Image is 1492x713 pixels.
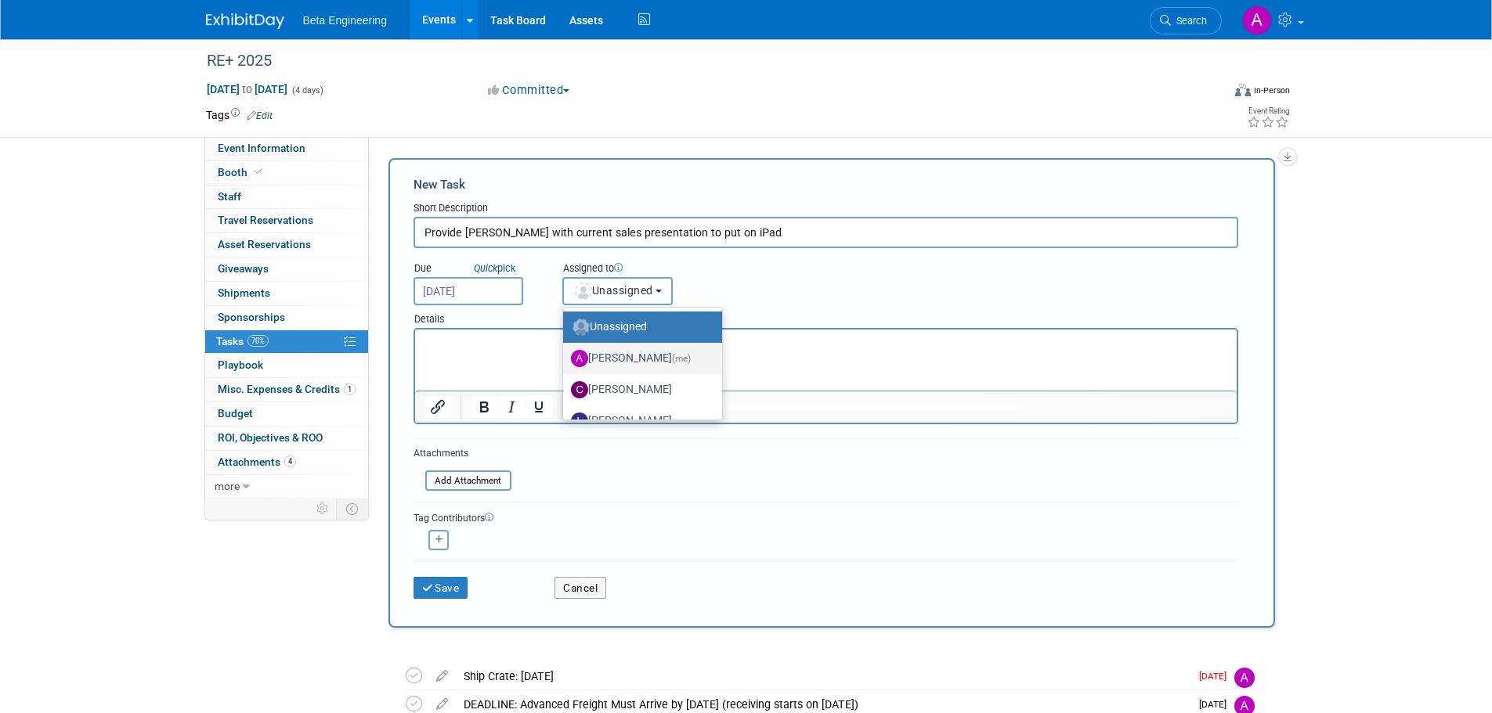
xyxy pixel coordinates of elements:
td: Tags [206,107,273,123]
span: Search [1171,15,1207,27]
div: New Task [414,176,1238,193]
img: Anne Mertens [1234,668,1255,688]
div: Tag Contributors [414,509,1238,525]
span: Shipments [218,286,270,299]
label: [PERSON_NAME] [571,409,706,434]
a: Sponsorships [205,306,368,329]
a: Tasks70% [205,330,368,354]
a: ROI, Objectives & ROO [205,427,368,450]
div: Attachments [414,447,511,460]
span: (4 days) [291,85,323,95]
span: Travel Reservations [218,214,313,226]
a: Budget [205,402,368,426]
a: Event Information [205,137,368,160]
a: Edit [247,110,273,121]
div: Due [414,261,539,277]
input: Name of task or a short description [414,217,1238,248]
img: ExhibitDay [206,13,284,29]
span: [DATE] [1199,671,1234,682]
a: Giveaways [205,257,368,281]
div: Details [414,305,1238,328]
img: Format-Inperson.png [1235,84,1251,96]
a: edit [428,697,456,711]
span: [DATE] [1199,699,1234,710]
span: Budget [218,407,253,420]
span: ROI, Objectives & ROO [218,431,323,444]
a: Search [1150,7,1222,34]
span: Tasks [216,335,269,347]
span: 70% [247,335,269,347]
a: Staff [205,185,368,209]
label: Unassigned [571,315,706,340]
td: Personalize Event Tab Strip [309,499,337,519]
label: [PERSON_NAME] [571,377,706,402]
span: [DATE] [DATE] [206,82,288,96]
a: Attachments4 [205,451,368,474]
span: Event Information [218,142,305,154]
button: Insert/edit link [424,396,451,418]
div: In-Person [1253,85,1290,96]
button: Unassigned [562,277,674,305]
a: Asset Reservations [205,233,368,257]
img: Anne Mertens [1242,5,1272,35]
span: Sponsorships [218,311,285,323]
div: Ship Crate: [DATE] [456,663,1190,690]
a: Quickpick [471,261,518,275]
span: to [240,83,255,95]
img: Unassigned-User-Icon.png [573,319,590,336]
input: Due Date [414,277,523,305]
span: Staff [218,190,241,203]
span: Playbook [218,358,263,371]
span: 4 [284,456,296,467]
button: Bold [471,396,497,418]
i: Booth reservation complete [255,167,262,176]
span: Booth [218,166,266,178]
div: RE+ 2025 [201,47,1198,75]
span: (me) [672,353,691,364]
span: Giveaways [218,262,269,275]
span: 1 [344,384,356,395]
button: Italic [498,396,525,418]
a: more [205,475,368,499]
img: C.jpg [571,381,588,398]
a: Booth [205,161,368,185]
button: Underline [526,396,552,418]
iframe: Rich Text Area [415,329,1237,391]
div: Event Format [1129,81,1291,105]
div: Event Rating [1247,107,1289,115]
div: Assigned to [562,261,751,277]
a: Playbook [205,354,368,377]
td: Toggle Event Tabs [336,499,368,519]
a: Misc. Expenses & Credits1 [205,378,368,402]
label: [PERSON_NAME] [571,346,706,371]
span: Beta Engineering [303,14,387,27]
div: Short Description [414,201,1238,217]
a: Shipments [205,282,368,305]
img: L.jpg [571,412,588,430]
button: Committed [482,82,576,99]
span: Attachments [218,456,296,468]
i: Quick [474,262,497,274]
button: Cancel [555,577,606,599]
span: more [215,480,240,492]
span: Unassigned [573,284,653,297]
span: Asset Reservations [218,238,311,250]
span: Misc. Expenses & Credits [218,383,356,395]
button: Save [414,577,468,599]
img: A.jpg [571,350,588,367]
a: edit [428,669,456,683]
a: Travel Reservations [205,209,368,232]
